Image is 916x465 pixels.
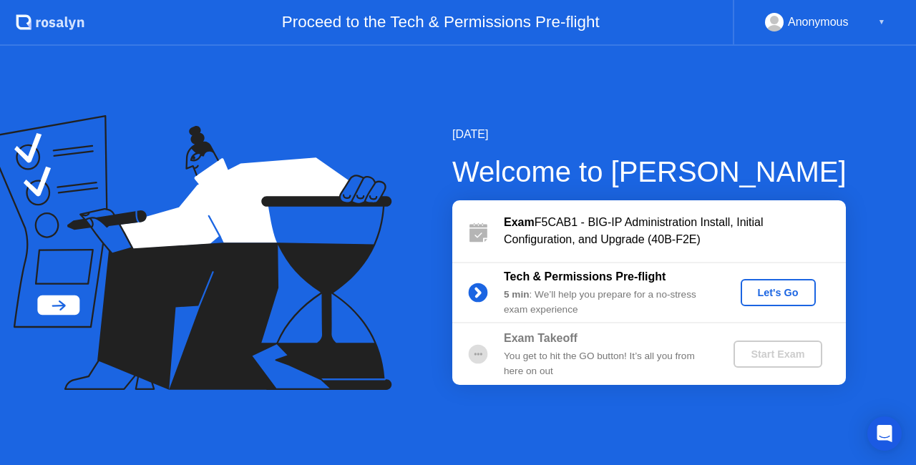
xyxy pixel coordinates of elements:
div: : We’ll help you prepare for a no-stress exam experience [504,288,710,317]
div: [DATE] [452,126,847,143]
div: ▼ [878,13,885,31]
b: 5 min [504,289,530,300]
button: Start Exam [734,341,822,368]
button: Let's Go [741,279,816,306]
div: You get to hit the GO button! It’s all you from here on out [504,349,710,378]
div: Let's Go [746,287,810,298]
div: F5CAB1 - BIG-IP Administration Install, Initial Configuration, and Upgrade (40B-F2E) [504,214,846,248]
div: Welcome to [PERSON_NAME] [452,150,847,193]
b: Exam [504,216,535,228]
b: Tech & Permissions Pre-flight [504,270,666,283]
b: Exam Takeoff [504,332,578,344]
div: Open Intercom Messenger [867,416,902,451]
div: Anonymous [788,13,849,31]
div: Start Exam [739,348,816,360]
